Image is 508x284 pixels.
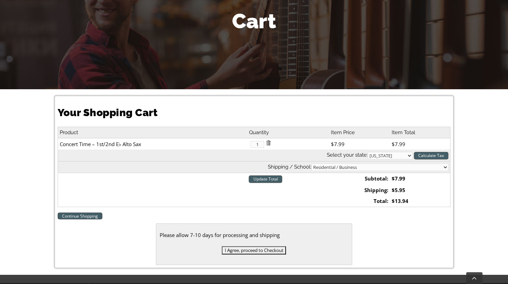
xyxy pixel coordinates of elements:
[329,173,390,184] td: Subtotal:
[160,231,349,239] div: Please allow 7-10 days for processing and shipping
[390,173,450,184] td: $7.99
[247,127,329,138] th: Quantity
[265,140,271,147] a: Remove item from cart
[58,127,247,138] th: Product
[329,185,390,196] td: Shipping:
[329,138,390,149] td: $7.99
[414,152,448,159] input: Calculate Tax
[368,152,412,159] select: State billing address
[58,161,450,173] th: Shipping / School:
[249,175,282,183] input: Update Total
[58,212,102,219] a: Continue Shopping
[58,138,247,149] td: Concert Time – 1st/2nd E♭ Alto Sax
[329,195,390,207] td: Total:
[58,149,450,161] th: Select your state:
[390,127,450,138] th: Item Total
[55,7,454,35] h1: Cart
[222,246,286,254] input: I Agree, proceed to Checkout
[265,140,271,145] img: Remove Item
[390,195,450,207] td: $13.94
[58,106,450,120] h1: Your Shopping Cart
[390,138,450,149] td: $7.99
[390,185,450,196] td: $5.95
[329,127,390,138] th: Item Price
